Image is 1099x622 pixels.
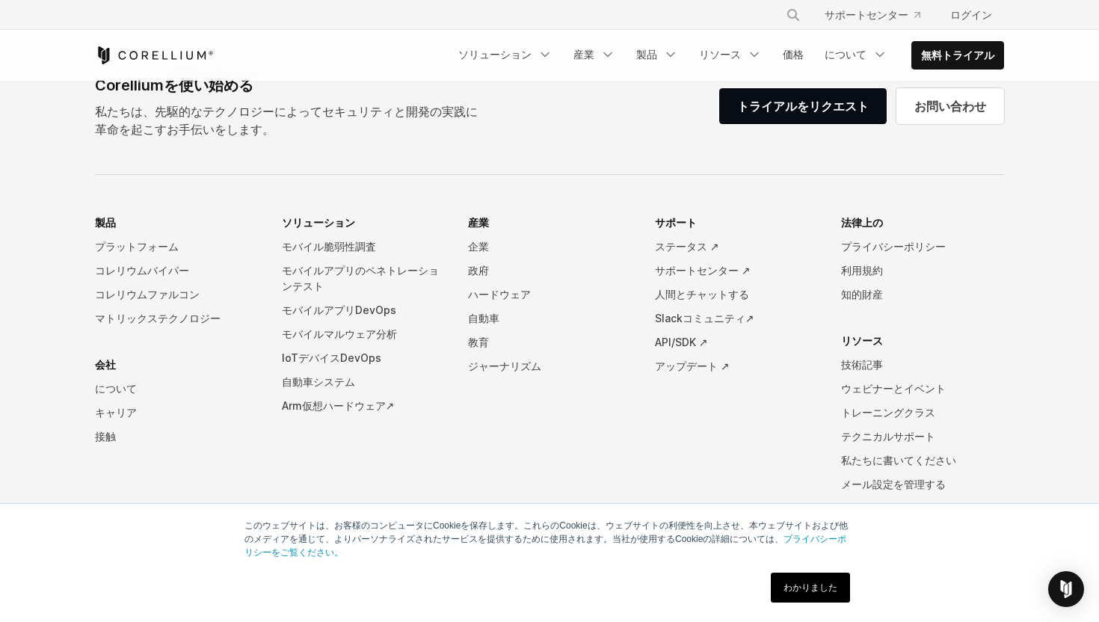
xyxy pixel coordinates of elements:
[95,406,137,419] font: キャリア
[449,41,1004,70] div: ナビゲーションメニュー
[655,264,751,277] font: サポートセンター ↗
[95,76,253,94] font: Corelliumを使い始める
[95,382,137,395] font: について
[458,48,532,61] font: ソリューション
[950,8,992,21] font: ログイン
[1048,571,1084,607] div: Open Intercom Messenger
[468,264,489,277] font: 政府
[784,582,837,593] font: わかりました
[282,264,439,292] font: モバイルアプリのペネトレーションテスト
[468,288,531,301] font: ハードウェア
[896,88,1004,124] a: お問い合わせ
[719,88,887,124] a: トライアルをリクエスト
[95,288,200,301] font: コレリウムファルコン
[282,327,397,340] font: モバイルマルウェア分析
[636,48,657,61] font: 製品
[95,46,214,64] a: コレリウムホーム
[841,454,956,466] font: 私たちに書いてください
[841,478,946,490] font: メール設定を管理する
[841,264,883,277] font: 利用規約
[655,360,730,372] font: アップデート ↗
[95,104,478,137] font: 私たちは、先駆的なテクノロジーによってセキュリティと開発の実践に革命を起こすお手伝いをします。
[282,304,396,316] font: モバイルアプリDevOps
[825,48,866,61] font: について
[841,382,946,395] font: ウェビナーとイベント
[914,99,986,114] font: お問い合わせ
[783,48,804,61] font: 価格
[282,375,355,388] font: 自動車システム
[737,99,869,114] font: トライアルをリクエスト
[282,399,395,412] font: Arm仮想ハードウェア↗
[825,8,908,21] font: サポートセンター
[699,48,741,61] font: リソース
[841,430,935,443] font: テクニカルサポート
[95,312,221,324] font: マトリックステクノロジー
[655,312,754,324] font: Slackコミュニティ↗
[468,336,489,348] font: 教育
[244,520,848,544] font: このウェブサイトは、お客様のコンピュータにCookieを保存します。これらのCookieは、ウェブサイトの利便性を向上させ、本ウェブサイトおよび他のメディアを通じて、よりパーソナライズされたサー...
[841,240,946,253] font: プライバシーポリシー
[655,240,719,253] font: ステータス ↗
[841,406,935,419] font: トレーニングクラス
[95,240,179,253] font: プラットフォーム
[768,1,1004,28] div: ナビゲーションメニュー
[573,48,594,61] font: 産業
[841,288,883,301] font: 知的財産
[468,240,489,253] font: 企業
[841,358,883,371] font: 技術記事
[95,430,116,443] font: 接触
[771,573,850,603] a: わかりました
[655,288,749,301] font: 人間とチャットする
[282,351,381,364] font: IoTデバイスDevOps
[95,264,189,277] font: コレリウムバイパー
[655,336,708,348] font: API/SDK ↗
[780,1,807,28] button: 検索
[468,360,541,372] font: ジャーナリズム
[282,240,376,253] font: モバイル脆弱性調査
[468,312,499,324] font: 自動車
[921,49,994,61] font: 無料トライアル
[95,211,1004,519] div: ナビゲーションメニュー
